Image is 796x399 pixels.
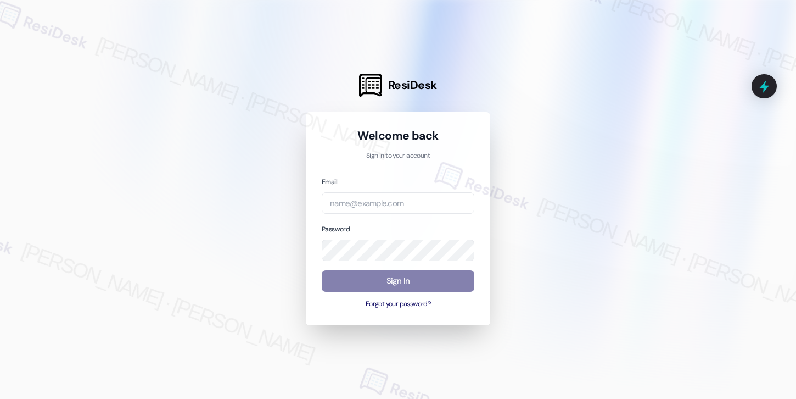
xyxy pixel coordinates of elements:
button: Sign In [322,270,474,292]
input: name@example.com [322,192,474,214]
p: Sign in to your account [322,151,474,161]
h1: Welcome back [322,128,474,143]
button: Forgot your password? [322,300,474,309]
img: ResiDesk Logo [359,74,382,97]
label: Email [322,178,337,186]
span: ResiDesk [388,77,437,93]
label: Password [322,225,350,234]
